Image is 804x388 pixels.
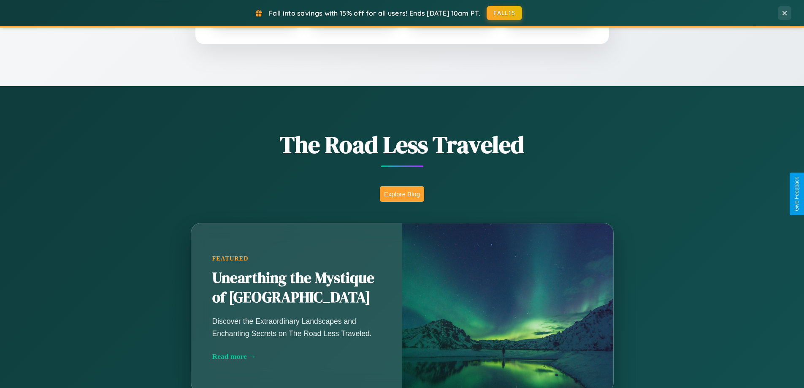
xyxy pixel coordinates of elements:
p: Discover the Extraordinary Landscapes and Enchanting Secrets on The Road Less Traveled. [212,315,381,339]
div: Featured [212,255,381,262]
div: Give Feedback [794,177,800,211]
button: Explore Blog [380,186,424,202]
button: FALL15 [487,6,522,20]
h2: Unearthing the Mystique of [GEOGRAPHIC_DATA] [212,269,381,307]
span: Fall into savings with 15% off for all users! Ends [DATE] 10am PT. [269,9,480,17]
h1: The Road Less Traveled [149,128,655,161]
div: Read more → [212,352,381,361]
